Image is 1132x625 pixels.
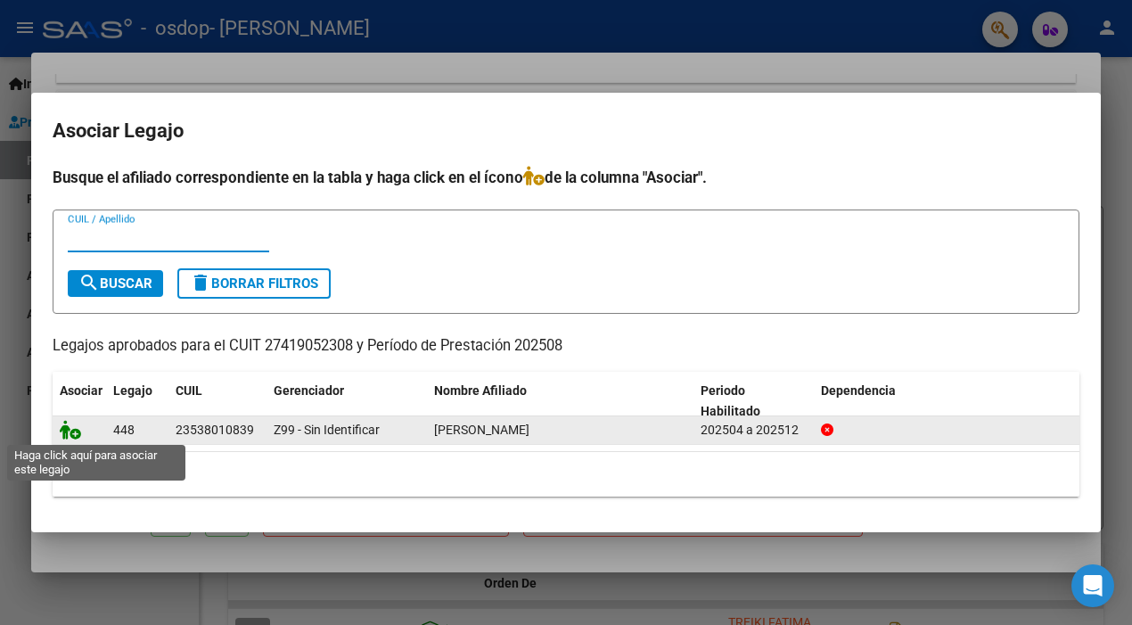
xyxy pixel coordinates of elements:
span: Gerenciador [274,383,344,398]
h4: Busque el afiliado correspondiente en la tabla y haga click en el ícono de la columna "Asociar". [53,166,1079,189]
span: CUIL [176,383,202,398]
span: BUSTOS FRANCISCO AGUSTIN [434,423,529,437]
span: Z99 - Sin Identificar [274,423,380,437]
mat-icon: search [78,272,100,293]
p: Legajos aprobados para el CUIT 27419052308 y Período de Prestación 202508 [53,335,1079,358]
span: Nombre Afiliado [434,383,527,398]
mat-icon: delete [190,272,211,293]
span: Dependencia [821,383,896,398]
div: 1 registros [53,452,1079,497]
span: Asociar [60,383,103,398]
datatable-header-cell: Periodo Habilitado [693,372,814,431]
h2: Asociar Legajo [53,114,1079,148]
span: Borrar Filtros [190,275,318,292]
button: Buscar [68,270,163,297]
div: 202504 a 202512 [701,420,807,440]
div: 23538010839 [176,420,254,440]
span: Periodo Habilitado [701,383,760,418]
span: Legajo [113,383,152,398]
datatable-header-cell: CUIL [168,372,267,431]
span: 448 [113,423,135,437]
datatable-header-cell: Nombre Afiliado [427,372,693,431]
div: Open Intercom Messenger [1071,564,1114,607]
datatable-header-cell: Asociar [53,372,106,431]
span: Buscar [78,275,152,292]
datatable-header-cell: Dependencia [814,372,1080,431]
button: Borrar Filtros [177,268,331,299]
datatable-header-cell: Legajo [106,372,168,431]
datatable-header-cell: Gerenciador [267,372,427,431]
